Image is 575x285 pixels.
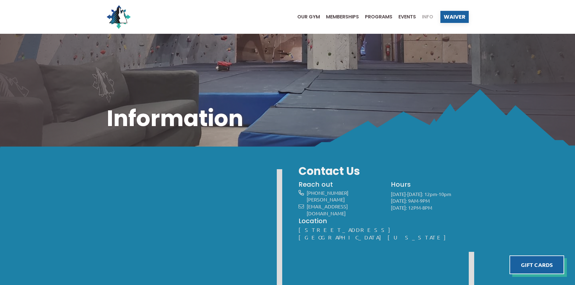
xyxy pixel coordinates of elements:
[398,14,416,19] span: Events
[320,14,359,19] a: Memberships
[291,14,320,19] a: Our Gym
[391,191,469,211] p: [DATE]-[DATE]: 12pm-10pm [DATE]: 9AM-9PM [DATE]: 12PM-8PM
[307,190,348,196] a: [PHONE_NUMBER]
[299,164,469,179] h3: Contact Us
[359,14,392,19] a: Programs
[365,14,392,19] span: Programs
[416,14,433,19] a: Info
[422,14,433,19] span: Info
[307,196,348,216] a: [PERSON_NAME][EMAIL_ADDRESS][DOMAIN_NAME]
[297,14,320,19] span: Our Gym
[392,14,416,19] a: Events
[299,180,381,189] h4: Reach out
[107,5,131,29] img: North Wall Logo
[440,11,469,23] a: Waiver
[326,14,359,19] span: Memberships
[391,180,469,189] h4: Hours
[299,217,469,226] h4: Location
[444,14,465,20] span: Waiver
[299,226,452,240] a: [STREET_ADDRESS][GEOGRAPHIC_DATA][US_STATE]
